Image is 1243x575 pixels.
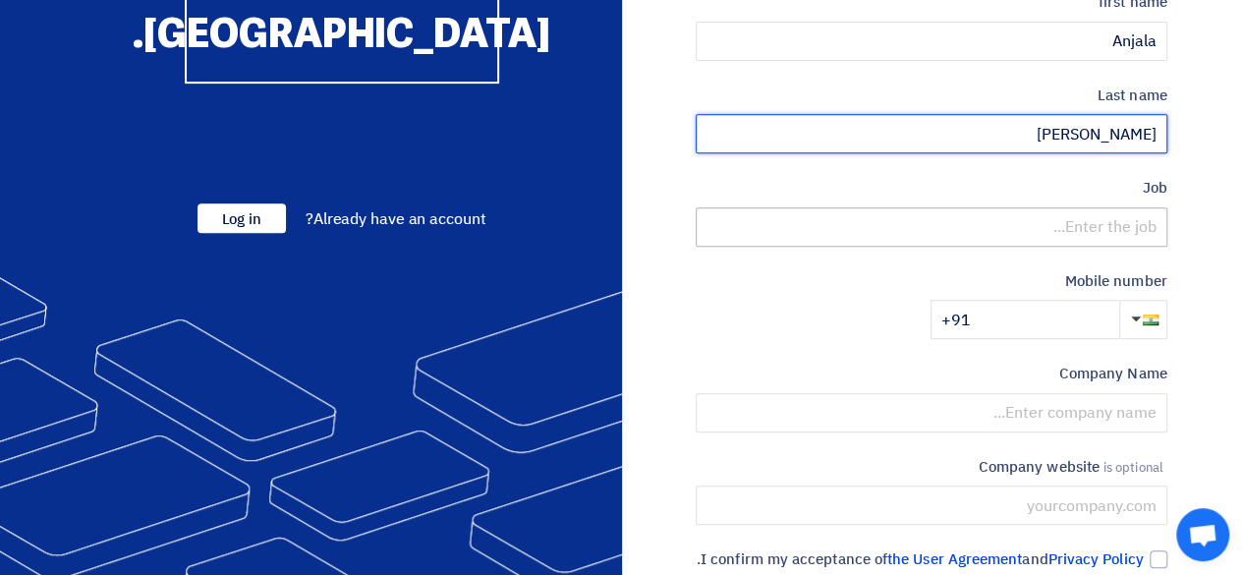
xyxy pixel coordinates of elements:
input: Enter company name... [696,393,1167,432]
a: Log in [198,207,286,231]
input: Enter the job... [696,207,1167,247]
font: . [697,548,701,570]
font: Job [1142,177,1166,199]
font: Company website [979,456,1100,478]
input: Enter last name... [696,114,1167,153]
font: Log in [222,208,261,230]
font: is optional [1103,458,1163,477]
a: Privacy Policy [1047,548,1143,570]
font: Mobile number [1065,270,1167,292]
input: Enter mobile number... [931,300,1119,339]
input: yourcompany.com [696,486,1167,525]
font: Company Name [1059,363,1167,384]
a: the User Agreement [887,548,1022,570]
a: Open chat [1176,508,1229,561]
input: Enter first name... [696,22,1167,61]
font: Already have an account? [306,207,486,231]
font: and [1022,548,1047,570]
font: I confirm my acceptance of [701,548,887,570]
font: Last name [1098,85,1167,106]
